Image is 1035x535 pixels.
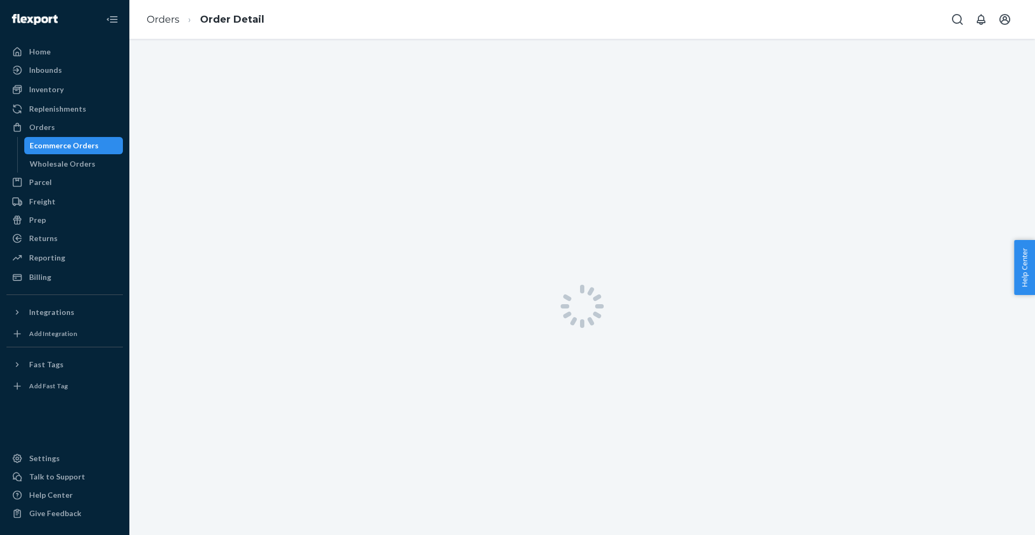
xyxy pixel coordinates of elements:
button: Talk to Support [6,468,123,485]
a: Wholesale Orders [24,155,123,173]
a: Reporting [6,249,123,266]
div: Replenishments [29,104,86,114]
div: Ecommerce Orders [30,140,99,151]
button: Close Navigation [101,9,123,30]
div: Parcel [29,177,52,188]
div: Help Center [29,490,73,500]
a: Orders [147,13,180,25]
button: Fast Tags [6,356,123,373]
div: Add Integration [29,329,77,338]
img: Flexport logo [12,14,58,25]
a: Ecommerce Orders [24,137,123,154]
a: Order Detail [200,13,264,25]
div: Inbounds [29,65,62,76]
a: Settings [6,450,123,467]
div: Freight [29,196,56,207]
button: Open notifications [970,9,992,30]
div: Prep [29,215,46,225]
button: Help Center [1014,240,1035,295]
a: Prep [6,211,123,229]
div: Give Feedback [29,508,81,519]
a: Freight [6,193,123,210]
a: Replenishments [6,100,123,118]
div: Talk to Support [29,471,85,482]
a: Home [6,43,123,60]
div: Settings [29,453,60,464]
a: Add Integration [6,325,123,342]
button: Open Search Box [947,9,968,30]
a: Parcel [6,174,123,191]
div: Fast Tags [29,359,64,370]
a: Help Center [6,486,123,504]
div: Add Fast Tag [29,381,68,390]
div: Orders [29,122,55,133]
div: Wholesale Orders [30,159,95,169]
button: Give Feedback [6,505,123,522]
div: Home [29,46,51,57]
div: Reporting [29,252,65,263]
div: Inventory [29,84,64,95]
button: Integrations [6,304,123,321]
div: Billing [29,272,51,283]
a: Add Fast Tag [6,378,123,395]
a: Inbounds [6,61,123,79]
button: Open account menu [994,9,1016,30]
a: Inventory [6,81,123,98]
ol: breadcrumbs [138,4,273,36]
a: Returns [6,230,123,247]
div: Integrations [29,307,74,318]
a: Billing [6,269,123,286]
div: Returns [29,233,58,244]
a: Orders [6,119,123,136]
